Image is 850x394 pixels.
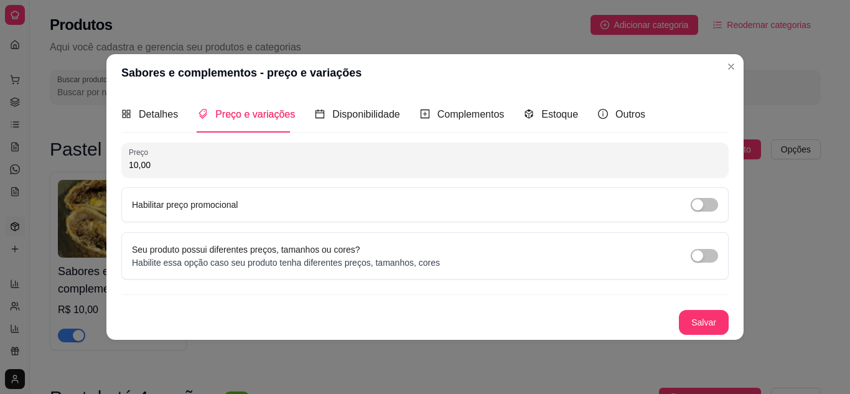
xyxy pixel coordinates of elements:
[679,310,729,335] button: Salvar
[132,245,360,255] label: Seu produto possui diferentes preços, tamanhos ou cores?
[524,109,534,119] span: code-sandbox
[420,109,430,119] span: plus-square
[198,109,208,119] span: tags
[437,109,505,120] span: Complementos
[215,109,295,120] span: Preço e variações
[139,109,178,120] span: Detalhes
[132,256,440,269] p: Habilite essa opção caso seu produto tenha diferentes preços, tamanhos, cores
[121,109,131,119] span: appstore
[132,200,238,210] label: Habilitar preço promocional
[541,109,578,120] span: Estoque
[129,147,152,157] label: Preço
[315,109,325,119] span: calendar
[106,54,744,91] header: Sabores e complementos - preço e variações
[615,109,645,120] span: Outros
[332,109,400,120] span: Disponibilidade
[721,57,741,77] button: Close
[129,159,721,171] input: Preço
[598,109,608,119] span: info-circle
